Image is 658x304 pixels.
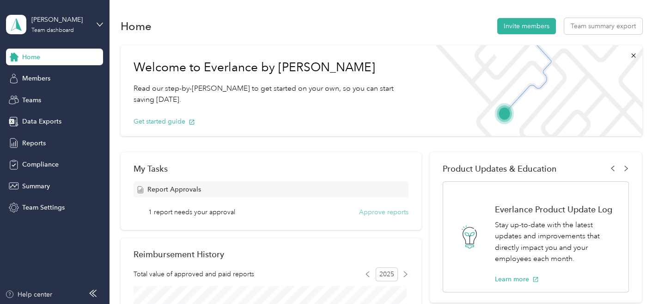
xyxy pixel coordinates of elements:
[495,219,619,265] p: Stay up-to-date with the latest updates and improvements that directly impact you and your employ...
[31,28,74,33] div: Team dashboard
[376,267,398,281] span: 2025
[495,274,539,284] button: Learn more
[606,252,658,304] iframe: Everlance-gr Chat Button Frame
[5,290,52,299] button: Help center
[22,160,59,169] span: Compliance
[497,18,556,34] button: Invite members
[22,203,65,212] span: Team Settings
[359,207,408,217] button: Approve reports
[134,60,414,75] h1: Welcome to Everlance by [PERSON_NAME]
[147,185,201,194] span: Report Approvals
[134,269,254,279] span: Total value of approved and paid reports
[148,207,235,217] span: 1 report needs your approval
[495,205,619,214] h1: Everlance Product Update Log
[134,164,408,174] div: My Tasks
[134,249,224,259] h2: Reimbursement History
[22,138,46,148] span: Reports
[31,15,89,25] div: [PERSON_NAME]
[22,181,50,191] span: Summary
[134,83,414,105] p: Read our step-by-[PERSON_NAME] to get started on your own, so you can start saving [DATE].
[427,45,642,136] img: Welcome to everlance
[443,164,557,174] span: Product Updates & Education
[121,21,152,31] h1: Home
[564,18,642,34] button: Team summary export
